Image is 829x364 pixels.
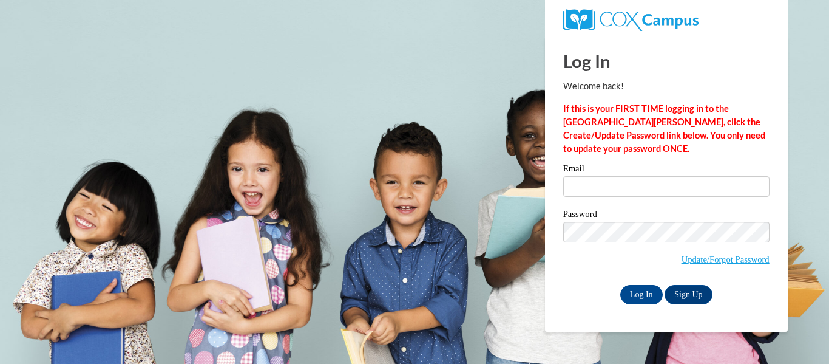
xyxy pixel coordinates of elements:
[620,285,663,304] input: Log In
[563,14,699,24] a: COX Campus
[563,49,770,74] h1: Log In
[563,103,765,154] strong: If this is your FIRST TIME logging in to the [GEOGRAPHIC_DATA][PERSON_NAME], click the Create/Upd...
[563,164,770,176] label: Email
[682,255,770,264] a: Update/Forgot Password
[665,285,712,304] a: Sign Up
[563,80,770,93] p: Welcome back!
[563,9,699,31] img: COX Campus
[563,210,770,222] label: Password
